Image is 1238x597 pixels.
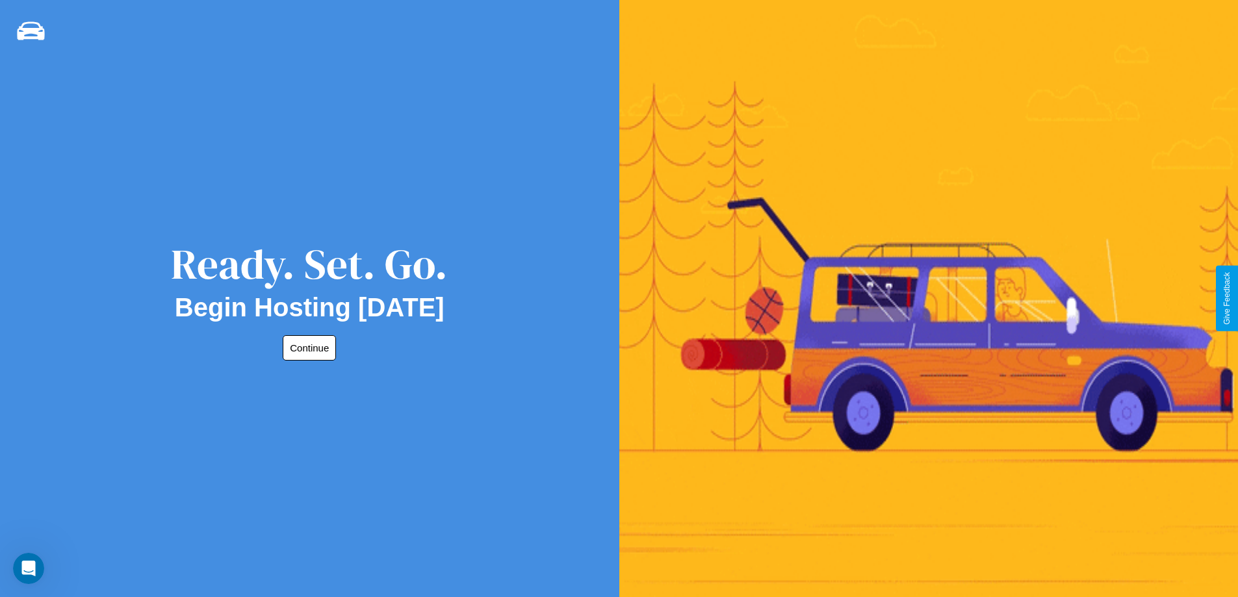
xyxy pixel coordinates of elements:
iframe: Intercom live chat [13,553,44,584]
div: Ready. Set. Go. [171,235,448,293]
div: Give Feedback [1222,272,1232,325]
h2: Begin Hosting [DATE] [175,293,445,322]
button: Continue [283,335,336,361]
